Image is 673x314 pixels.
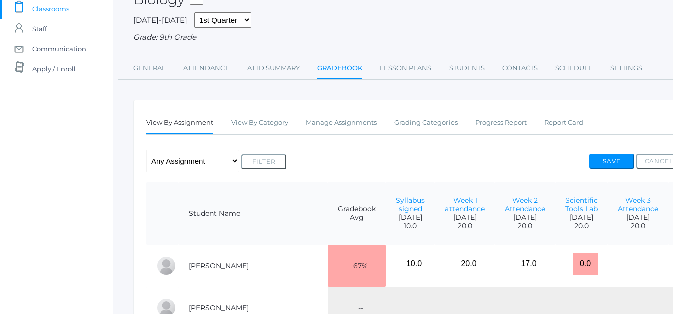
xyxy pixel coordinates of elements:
button: Filter [241,154,286,169]
button: Save [589,154,634,169]
a: Grading Categories [394,113,458,133]
span: 10.0 [396,222,425,230]
a: [PERSON_NAME] [189,261,249,270]
a: Lesson Plans [380,58,431,78]
span: [DATE] [396,213,425,222]
a: Attd Summary [247,58,300,78]
a: Settings [610,58,642,78]
a: Report Card [544,113,583,133]
span: [DATE] [505,213,545,222]
a: Scientific Tools Lab [565,196,598,213]
span: 20.0 [618,222,658,230]
span: 20.0 [445,222,485,230]
span: Staff [32,19,47,39]
span: [DATE] [565,213,598,222]
a: Week 2 Attendance [505,196,545,213]
td: 67% [328,245,386,287]
th: Gradebook Avg [328,182,386,245]
a: Week 3 Attendance [618,196,658,213]
a: Week 1 attendance [445,196,485,213]
span: Communication [32,39,86,59]
span: Apply / Enroll [32,59,76,79]
a: Contacts [502,58,538,78]
a: [PERSON_NAME] [189,303,249,312]
a: View By Category [231,113,288,133]
a: Schedule [555,58,593,78]
div: Pierce Brozek [156,256,176,276]
a: Manage Assignments [306,113,377,133]
a: View By Assignment [146,113,213,134]
a: Syllabus signed [396,196,425,213]
th: Student Name [179,182,328,245]
a: Gradebook [317,58,362,80]
a: Students [449,58,485,78]
a: Attendance [183,58,230,78]
span: 20.0 [505,222,545,230]
span: [DATE] [445,213,485,222]
span: 20.0 [565,222,598,230]
span: [DATE] [618,213,658,222]
a: Progress Report [475,113,527,133]
a: General [133,58,166,78]
span: [DATE]-[DATE] [133,15,187,25]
